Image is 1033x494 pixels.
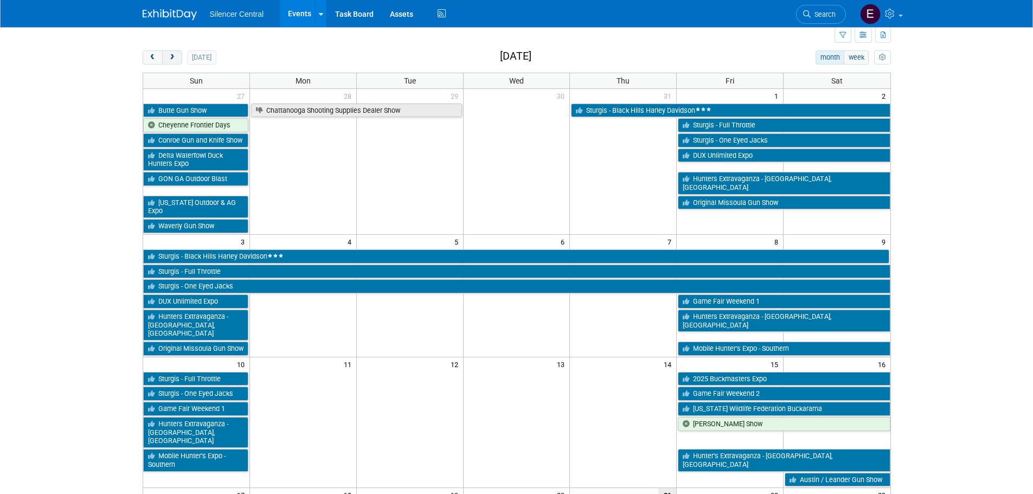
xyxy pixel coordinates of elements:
a: Sturgis - Black Hills Harley Davidson [143,249,889,264]
span: 31 [663,89,676,102]
span: 7 [666,235,676,248]
a: Sturgis - Black Hills Harley Davidson [571,104,890,118]
a: Austin / Leander Gun Show [785,473,890,487]
a: Hunters Extravaganza - [GEOGRAPHIC_DATA], [GEOGRAPHIC_DATA] [143,310,248,341]
a: Original Missoula Gun Show [143,342,248,356]
span: Tue [404,76,416,85]
span: 16 [877,357,890,371]
a: Sturgis - One Eyed Jacks [143,387,248,401]
a: Waverly Gun Show [143,219,248,233]
span: 10 [236,357,249,371]
button: [DATE] [187,50,216,65]
h2: [DATE] [500,50,531,62]
img: Emma Houwman [860,4,881,24]
a: 2025 Buckmasters Expo [678,372,890,386]
a: [US_STATE] Outdoor & AG Expo [143,196,248,218]
span: Search [811,10,836,18]
button: week [844,50,869,65]
a: Delta Waterfowl Duck Hunters Expo [143,149,248,171]
button: month [816,50,844,65]
a: Sturgis - One Eyed Jacks [678,133,890,147]
span: 29 [450,89,463,102]
a: Game Fair Weekend 2 [678,387,890,401]
a: Hunters Extravaganza - [GEOGRAPHIC_DATA], [GEOGRAPHIC_DATA] [143,417,248,448]
a: Sturgis - Full Throttle [678,118,890,132]
span: 5 [453,235,463,248]
a: Mobile Hunter’s Expo - Southern [678,342,890,356]
a: Hunters Extravaganza - [GEOGRAPHIC_DATA], [GEOGRAPHIC_DATA] [678,172,890,194]
a: Game Fair Weekend 1 [678,294,890,309]
span: 12 [450,357,463,371]
a: Original Missoula Gun Show [678,196,890,210]
span: 2 [881,89,890,102]
span: 9 [881,235,890,248]
span: Thu [617,76,630,85]
a: DUX Unlimited Expo [678,149,890,163]
span: Silencer Central [210,10,264,18]
span: Wed [509,76,524,85]
span: Fri [726,76,734,85]
a: [PERSON_NAME] Show [678,417,890,431]
a: Hunters Extravaganza - [GEOGRAPHIC_DATA], [GEOGRAPHIC_DATA] [678,310,890,332]
span: 3 [240,235,249,248]
a: Cheyenne Frontier Days [143,118,248,132]
span: Sat [831,76,843,85]
a: DUX Unlimited Expo [143,294,248,309]
span: Mon [296,76,311,85]
a: Butte Gun Show [143,104,248,118]
a: [US_STATE] Wildlife Federation Buckarama [678,402,890,416]
a: Hunter’s Extravaganza - [GEOGRAPHIC_DATA], [GEOGRAPHIC_DATA] [678,449,890,471]
span: 30 [556,89,569,102]
span: 14 [663,357,676,371]
span: 15 [769,357,783,371]
a: Game Fair Weekend 1 [143,402,248,416]
img: ExhibitDay [143,9,197,20]
span: 6 [560,235,569,248]
a: Sturgis - Full Throttle [143,265,890,279]
a: Conroe Gun and Knife Show [143,133,248,147]
button: next [162,50,182,65]
span: 11 [343,357,356,371]
button: myCustomButton [874,50,890,65]
span: 1 [773,89,783,102]
span: 13 [556,357,569,371]
span: Sun [190,76,203,85]
a: Mobile Hunter’s Expo - Southern [143,449,248,471]
button: prev [143,50,163,65]
a: Search [796,5,846,24]
i: Personalize Calendar [879,54,886,61]
span: 4 [347,235,356,248]
a: Sturgis - Full Throttle [143,372,248,386]
span: 8 [773,235,783,248]
span: 28 [343,89,356,102]
a: GON GA Outdoor Blast [143,172,248,186]
span: 27 [236,89,249,102]
a: Sturgis - One Eyed Jacks [143,279,890,293]
a: Chattanooga Shooting Supplies Dealer Show [251,104,462,118]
